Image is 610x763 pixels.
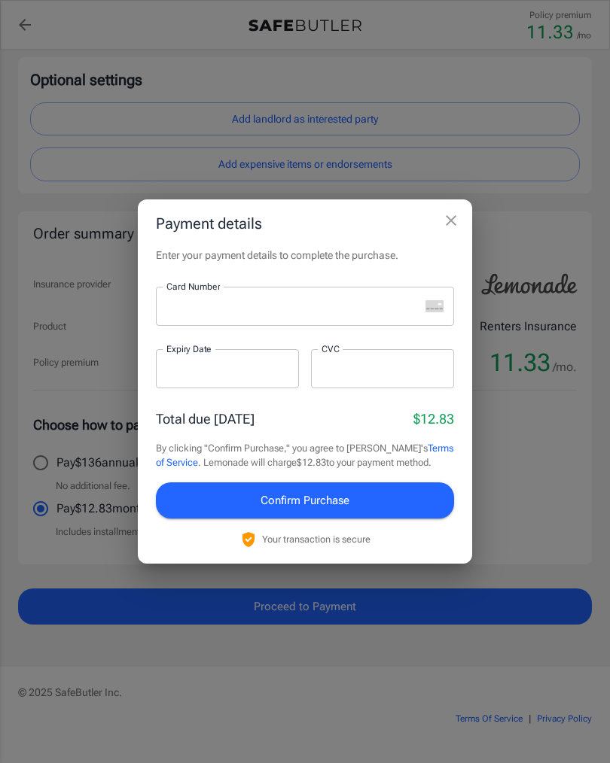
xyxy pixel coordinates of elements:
h2: Payment details [138,199,472,248]
p: Enter your payment details to complete the purchase. [156,248,454,263]
iframe: Secure CVC input frame [322,361,444,375]
p: Total due [DATE] [156,409,255,429]
svg: unknown [425,300,444,312]
p: By clicking "Confirm Purchase," you agree to [PERSON_NAME]'s . Lemonade will charge $12.83 to you... [156,441,454,470]
label: CVC [322,342,340,355]
p: $12.83 [413,409,454,429]
label: Card Number [166,280,220,293]
iframe: Secure card number input frame [166,299,419,313]
p: Your transaction is secure [262,532,371,546]
button: Confirm Purchase [156,482,454,518]
iframe: Secure expiration date input frame [166,361,288,375]
label: Expiry Date [166,342,212,355]
button: close [436,205,466,236]
span: Confirm Purchase [261,491,349,510]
